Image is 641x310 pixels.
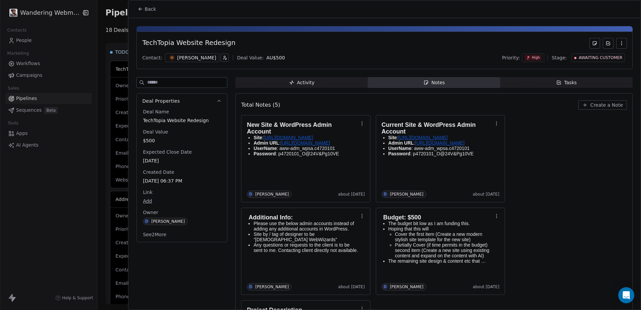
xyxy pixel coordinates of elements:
span: Back [144,6,156,12]
span: AU$ 500 [266,55,285,60]
p: : aww-adm_wpsa.c4720101 [388,146,493,151]
strong: Budget [383,214,404,221]
strong: UserName [253,146,277,151]
p: The remaining site design & content etc that cannot be covered by the budget will be done by me. [388,258,493,264]
span: about [DATE] [338,192,365,197]
strong: Additional Info [248,214,291,221]
div: D [249,284,252,290]
span: Deal Properties [142,98,180,104]
span: about [DATE] [473,192,499,197]
div: Open Intercom Messenger [618,287,634,303]
a: [URL][DOMAIN_NAME] [281,140,330,146]
span: : $500 [404,214,421,221]
p: : p4720101_O@24V&Pg10VE [253,151,358,156]
p: : p4720101_O@24V&Pg10VE [388,151,493,156]
strong: Password [388,151,410,156]
div: Activity [289,79,314,86]
div: [PERSON_NAME] [151,219,185,224]
span: Deal Name [141,108,170,115]
span: Link [141,189,154,196]
div: [PERSON_NAME] [255,192,289,197]
p: Site by / tag of designer to be “[DEMOGRAPHIC_DATA] WebWizards” [253,231,358,242]
span: [DATE] [143,157,221,164]
span: TechTopia Website Redesign [143,117,221,124]
p: Partially Cover (if time permits in the budget) second item (Create a new site using existing con... [395,242,493,258]
span: Created Date [141,169,175,175]
div: D [145,219,148,224]
span: [DATE] 06:37 PM [143,177,221,184]
div: [PERSON_NAME] [390,192,423,197]
a: [URL][DOMAIN_NAME] [398,135,448,140]
div: [PERSON_NAME] [255,285,289,289]
span: $500 [143,137,221,144]
p: : [388,135,493,140]
div: Contact: [142,54,162,61]
strong: Admin URL [388,140,414,146]
button: See2More [139,228,170,241]
div: D [384,192,387,197]
strong: New Site & WordPress Admin Account [247,121,333,135]
p: Any questions or requests to the client is to be sent to me. Contacting client directly not avail... [253,242,358,253]
div: TechTopia Website Redesign [142,38,235,49]
p: Please use the below admin accounts instead of adding any additional accounts in WordPress. [253,221,358,231]
p: : [253,140,358,146]
span: Priority: [502,54,520,61]
strong: Site [388,135,397,140]
span: Total Notes (5) [241,101,280,109]
span: : [291,214,293,221]
div: D [384,284,387,290]
span: High [532,55,540,60]
button: Deal Properties [137,94,227,108]
a: [URL][DOMAIN_NAME] [415,140,465,146]
span: Stage: [552,54,567,61]
div: Tasks [556,79,577,86]
span: Expected Close Date [141,149,193,155]
a: [URL][DOMAIN_NAME] [264,135,313,140]
button: Create a Note [578,100,627,110]
span: Deal Value [141,128,169,135]
div: D [249,192,252,197]
p: : [253,135,358,140]
div: Deal Properties [137,108,227,242]
span: Add [143,198,221,204]
strong: UserName [388,146,411,151]
span: Create a Note [590,102,623,108]
strong: Password [253,151,276,156]
strong: Site [253,135,262,140]
div: [PERSON_NAME] [390,285,423,289]
p: : aww-adm_wpsa.c4720101 [253,146,358,151]
p: Hoping that this will [388,226,493,231]
span: about [DATE] [473,284,499,290]
span: M [169,55,175,61]
span: AWAITING CUSTOMER [579,55,622,61]
p: Cover the first item (Create a new modern stylish site template for the new site) [395,231,493,242]
strong: Current Site & WordPress Admin Account [382,121,477,135]
span: about [DATE] [338,284,365,290]
p: : [388,140,493,146]
span: Owner [141,209,160,216]
div: Deal Value: [237,54,264,61]
p: The budget bit low as I am funding this. [388,221,493,226]
strong: Admin URL [253,140,279,146]
button: Back [134,3,160,15]
div: [PERSON_NAME] [177,54,216,61]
